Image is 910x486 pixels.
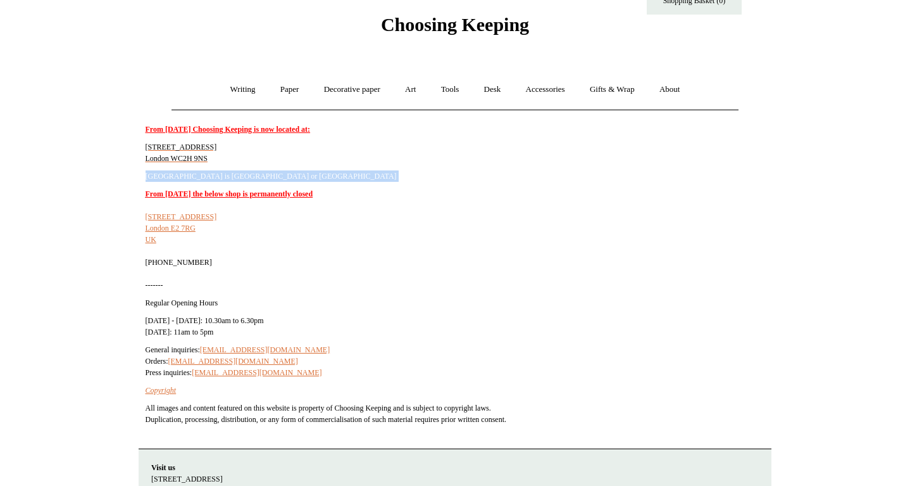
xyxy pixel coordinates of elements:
[200,345,330,354] a: [EMAIL_ADDRESS][DOMAIN_NAME]
[146,316,264,325] span: [DATE] - [DATE]: 10.30am to 6.30pm
[146,402,740,425] p: All images and content featured on this website is property of Choosing Keeping and is subject to...
[151,463,175,472] strong: Visit us
[146,172,397,181] span: [GEOGRAPHIC_DATA] is [GEOGRAPHIC_DATA] or [GEOGRAPHIC_DATA]
[313,73,392,106] a: Decorative paper
[146,125,311,134] u: From [DATE] Choosing Keeping is now located at:
[219,73,267,106] a: Writing
[146,143,217,163] a: [STREET_ADDRESS]London WC2H 9NS
[394,73,427,106] a: Art
[146,235,156,244] a: UK
[381,14,529,35] span: Choosing Keeping
[146,386,177,395] a: Copyright
[168,357,298,366] a: [EMAIL_ADDRESS][DOMAIN_NAME]
[381,24,529,33] a: Choosing Keeping
[146,344,740,378] p: General inquiries: Orders: Press inquiries:
[146,328,214,336] span: [DATE]: 11am to 5pm
[146,224,196,233] a: London E2 7RG
[269,73,311,106] a: Paper
[430,73,471,106] a: Tools
[146,189,313,198] span: From [DATE] the below shop is permanently closed
[146,143,217,163] span: [STREET_ADDRESS] London WC2H 9NS
[146,297,740,309] p: Regular Opening Hours
[473,73,513,106] a: Desk
[146,212,217,221] a: [STREET_ADDRESS]
[146,188,740,291] p: [PHONE_NUMBER] -------
[192,368,321,377] a: [EMAIL_ADDRESS][DOMAIN_NAME]
[578,73,646,106] a: Gifts & Wrap
[648,73,692,106] a: About
[514,73,577,106] a: Accessories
